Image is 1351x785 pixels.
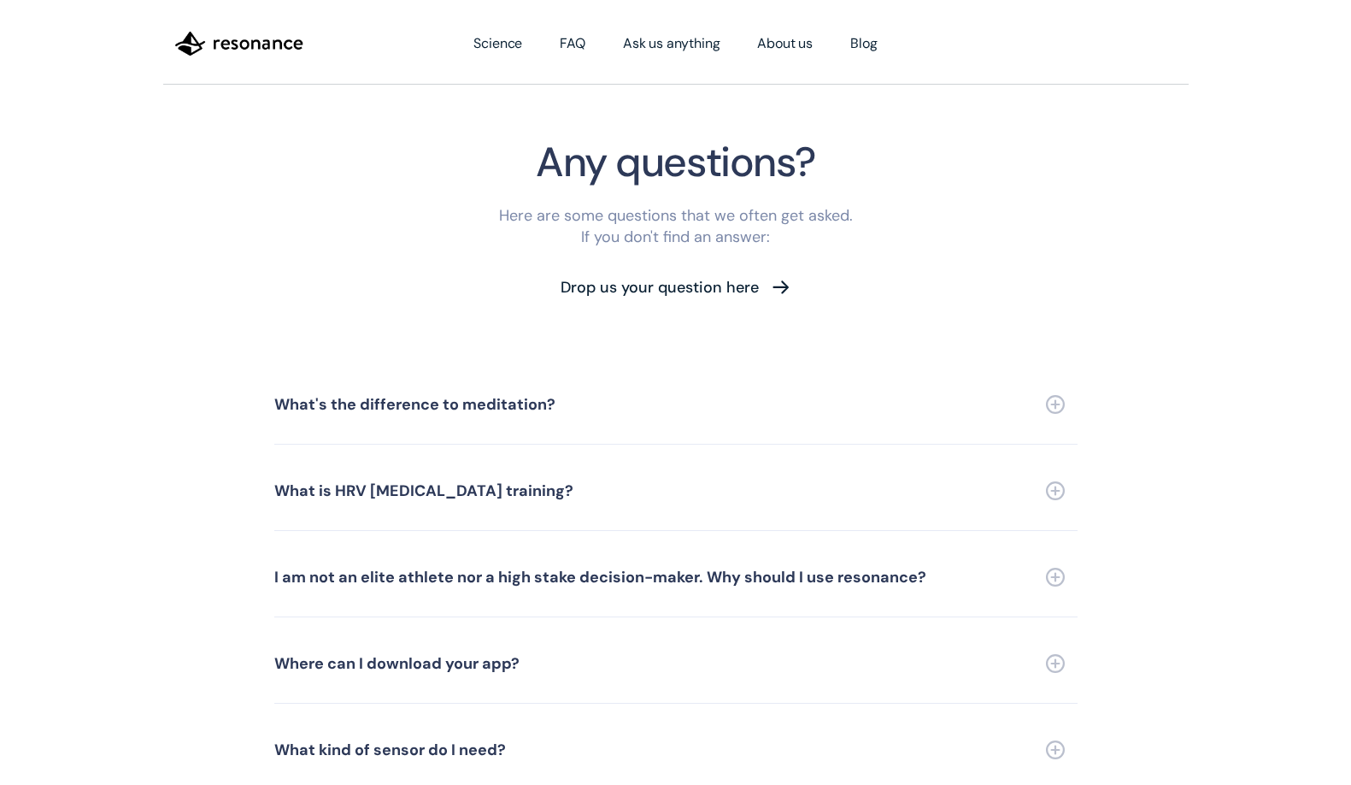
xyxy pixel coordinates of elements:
a: Blog [831,20,896,68]
img: Expand FAQ section [1046,741,1065,759]
p: Here are some questions that we often get asked. If you don't find an answer: [499,205,853,248]
a: Ask us anything [604,20,739,68]
div: What is HRV [MEDICAL_DATA] training? [274,483,573,499]
img: Expand FAQ section [1046,654,1065,673]
a: Drop us your question here [561,260,791,314]
div: What's the difference to meditation? [274,397,555,412]
a: I am not an elite athlete nor a high stake decision-maker. Why should I use resonance? [274,538,1078,617]
img: Arrow pointing right [771,275,791,298]
div: I am not an elite athlete nor a high stake decision-maker. Why should I use resonance? [274,570,926,585]
img: Expand FAQ section [1046,481,1065,500]
div: What kind of sensor do I need? [274,742,506,758]
img: Expand FAQ section [1046,395,1065,414]
div: Where can I download your app? [274,656,520,671]
a: home [163,17,315,70]
h1: Any questions? [536,140,815,185]
div: Drop us your question here [561,280,759,295]
a: Where can I download your app? [274,624,1078,704]
a: Science [455,20,541,68]
a: About us [738,20,831,68]
a: What's the difference to meditation? [274,365,1078,445]
img: Expand FAQ section [1046,568,1065,587]
a: What is HRV [MEDICAL_DATA] training? [274,452,1078,531]
a: FAQ [541,20,604,68]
